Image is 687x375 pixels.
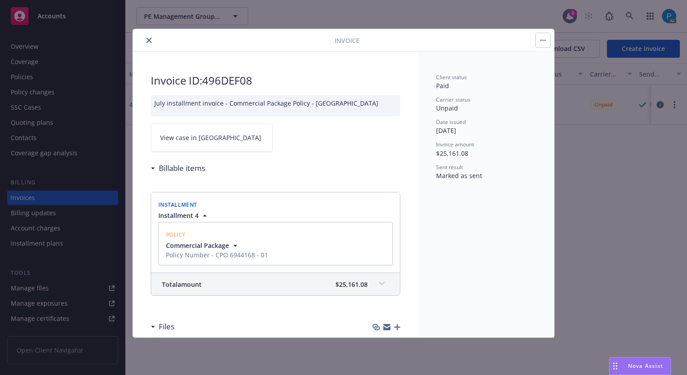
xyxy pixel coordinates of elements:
h3: Files [159,321,174,332]
span: Invoice amount [436,141,474,148]
span: Unpaid [436,104,458,112]
span: Nova Assist [628,362,663,370]
h3: Billable items [159,162,205,174]
span: Client status [436,73,467,81]
div: Drag to move [610,358,621,375]
span: $25,161.08 [436,149,468,158]
div: Files [151,321,174,332]
button: Nova Assist [609,357,671,375]
h2: Invoice ID: 496DEF08 [151,73,400,88]
span: Policy Number - CPO 6944168 - 01 [166,250,268,260]
button: Commercial Package [166,241,268,250]
span: Invoice [335,36,360,45]
button: close [144,35,154,46]
button: Installment 4 [158,211,209,220]
span: Carrier status [436,96,471,103]
div: July installment invoice - Commercial Package Policy - [GEOGRAPHIC_DATA] [151,95,400,116]
div: Totalamount$25,161.08 [151,273,400,295]
span: Total amount [162,280,202,289]
span: Paid [436,81,449,90]
span: Commercial Package [166,241,229,250]
span: Installment 4 [158,211,199,220]
span: Marked as sent [436,171,482,180]
div: Billable items [151,162,205,174]
span: View case in [GEOGRAPHIC_DATA] [160,133,261,142]
span: Date issued [436,118,466,126]
span: [DATE] [436,126,456,135]
span: Policy [166,231,186,239]
span: Installment [158,201,197,209]
a: View case in [GEOGRAPHIC_DATA] [151,124,273,152]
span: Sent result [436,163,463,171]
span: $25,161.08 [335,280,368,289]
